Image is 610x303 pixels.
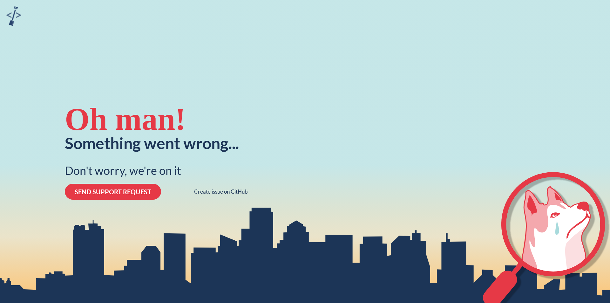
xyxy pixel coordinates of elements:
[6,6,21,26] img: sandbox logo
[6,6,21,28] a: sandbox logo
[65,184,161,200] button: SEND SUPPORT REQUEST
[65,164,181,177] div: Don't worry, we're on it
[194,189,248,195] a: Create issue on GitHub
[65,135,239,151] div: Something went wrong...
[483,172,610,303] svg: crying-husky-2
[65,103,186,135] div: Oh man!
